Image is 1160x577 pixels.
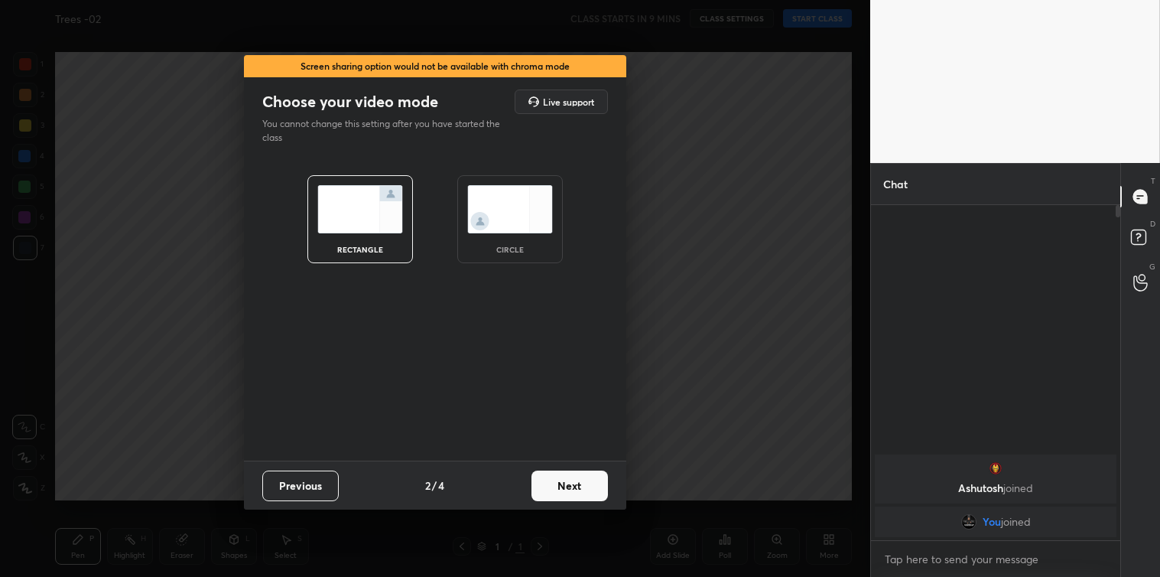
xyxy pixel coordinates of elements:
div: circle [479,246,541,253]
h4: / [432,478,437,494]
p: D [1150,218,1155,230]
button: Next [531,471,608,501]
p: Ashutosh [884,482,1107,494]
p: G [1149,261,1155,272]
div: grid [871,451,1120,540]
img: e60519a4c4f740609fbc41148676dd3d.jpg [960,514,976,530]
h5: Live support [543,97,594,106]
h2: Choose your video mode [262,92,438,112]
img: normalScreenIcon.ae25ed63.svg [317,185,403,233]
div: rectangle [330,246,391,253]
p: Chat [871,164,920,204]
button: Previous [262,471,339,501]
img: circleScreenIcon.acc0effb.svg [467,185,553,233]
h4: 4 [438,478,444,494]
p: T [1151,175,1155,187]
span: joined [1000,516,1030,528]
img: 57fa73ed9ffb438299f8b0b7168da4d1.jpg [988,461,1003,476]
span: You [982,516,1000,528]
span: joined [1003,481,1033,495]
h4: 2 [425,478,431,494]
p: You cannot change this setting after you have started the class [262,117,510,145]
div: Screen sharing option would not be available with chroma mode [244,55,626,77]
